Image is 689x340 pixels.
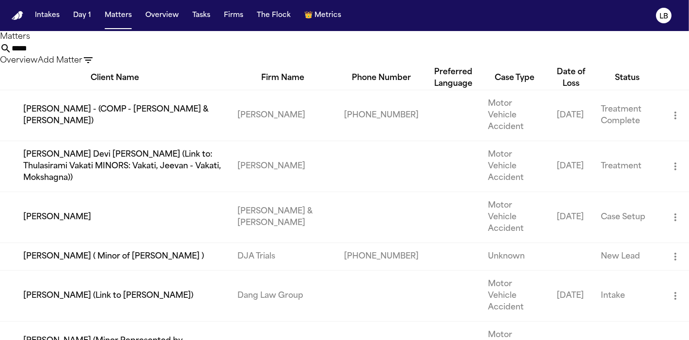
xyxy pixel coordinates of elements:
button: The Flock [253,7,295,24]
td: [PERSON_NAME] [230,90,336,141]
td: DJA Trials [230,243,336,270]
td: [DATE] [549,271,593,322]
button: Day 1 [69,7,95,24]
a: Home [12,11,23,20]
div: Status [593,72,662,84]
td: Intake [593,271,662,322]
td: Treatment Complete [593,90,662,141]
td: Motor Vehicle Accident [480,90,549,141]
button: Intakes [31,7,63,24]
img: Finch Logo [12,11,23,20]
div: Firm Name [230,72,336,84]
td: Unknown [480,243,549,270]
td: Motor Vehicle Accident [480,271,549,322]
td: [DATE] [549,90,593,141]
td: [PERSON_NAME] & [PERSON_NAME] [230,192,336,243]
div: Preferred Language [426,66,480,90]
button: Add Matter [38,55,82,66]
td: [PERSON_NAME] [230,141,336,192]
td: Treatment [593,141,662,192]
div: Case Type [480,72,549,84]
button: Tasks [188,7,214,24]
button: Firms [220,7,247,24]
td: [PHONE_NUMBER] [336,243,426,270]
td: [DATE] [549,141,593,192]
button: Matters [101,7,136,24]
button: Overview [141,7,183,24]
td: [PHONE_NUMBER] [336,90,426,141]
td: New Lead [593,243,662,270]
button: crownMetrics [300,7,345,24]
div: Phone Number [336,72,426,84]
td: [DATE] [549,192,593,243]
td: Dang Law Group [230,271,336,322]
div: Date of Loss [549,66,593,90]
td: Motor Vehicle Accident [480,141,549,192]
td: Case Setup [593,192,662,243]
td: Motor Vehicle Accident [480,192,549,243]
